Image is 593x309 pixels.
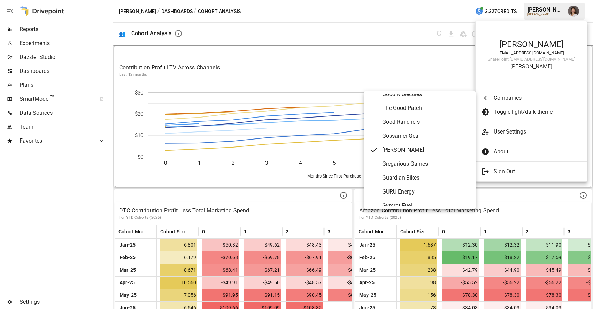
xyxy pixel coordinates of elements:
span: Companies [494,94,582,102]
span: User Settings [494,128,582,136]
span: Guardian Bikes [382,174,470,182]
span: [PERSON_NAME] [382,146,470,154]
span: Good Molecules [382,90,470,98]
span: GURU Energy [382,188,470,196]
span: About... [494,148,582,156]
span: Sign Out [494,167,582,176]
div: [PERSON_NAME] [483,39,580,49]
span: Gymrat Fuel [382,202,470,210]
span: Gossamer Gear [382,132,470,140]
span: The Good Patch [382,104,470,112]
div: [PERSON_NAME] [483,63,580,70]
div: SharePoint: [EMAIL_ADDRESS][DOMAIN_NAME] [483,57,580,62]
div: [EMAIL_ADDRESS][DOMAIN_NAME] [483,51,580,55]
span: Toggle light/dark theme [494,108,582,116]
span: Gregarious Games [382,160,470,168]
span: Good Ranchers [382,118,470,126]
